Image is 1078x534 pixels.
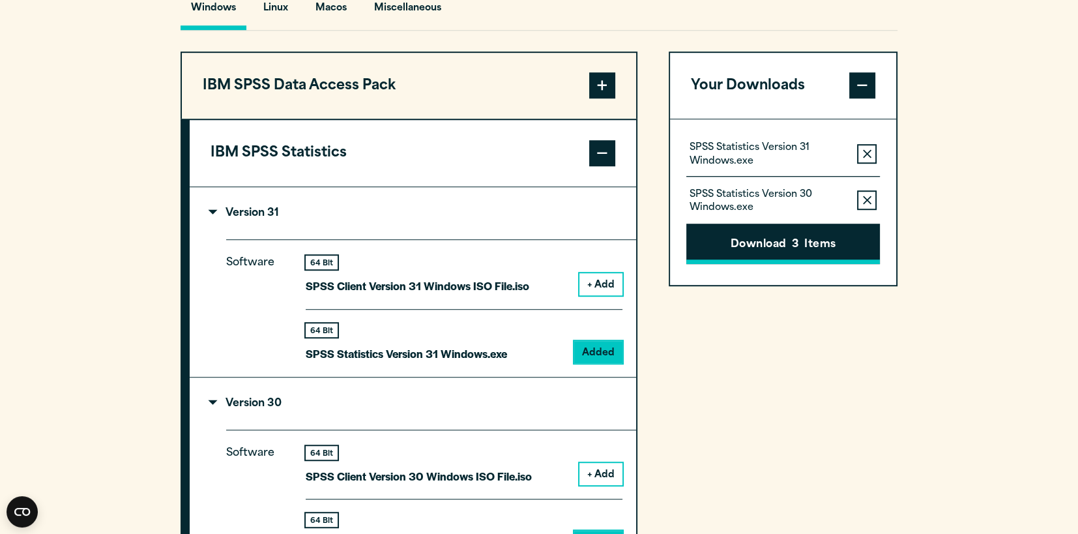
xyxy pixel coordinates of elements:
div: 64 Bit [306,256,338,269]
p: Version 30 [211,398,282,409]
button: + Add [579,463,622,485]
p: SPSS Statistics Version 31 Windows.exe [306,344,507,363]
button: Download3Items [686,224,880,264]
div: 64 Bit [306,513,338,527]
div: 64 Bit [306,323,338,337]
button: Added [574,341,622,363]
p: SPSS Client Version 31 Windows ISO File.iso [306,276,529,295]
div: Your Downloads [670,119,896,285]
p: Version 31 [211,208,279,218]
button: Your Downloads [670,53,896,119]
p: SPSS Statistics Version 31 Windows.exe [690,141,847,168]
span: 3 [792,237,799,254]
p: SPSS Client Version 30 Windows ISO File.iso [306,467,532,486]
summary: Version 31 [190,187,636,239]
p: SPSS Statistics Version 30 Windows.exe [690,188,847,215]
p: Software [226,254,285,352]
div: 64 Bit [306,446,338,460]
button: IBM SPSS Statistics [190,120,636,186]
summary: Version 30 [190,378,636,430]
button: + Add [579,273,622,295]
button: IBM SPSS Data Access Pack [182,53,636,119]
button: Open CMP widget [7,496,38,527]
